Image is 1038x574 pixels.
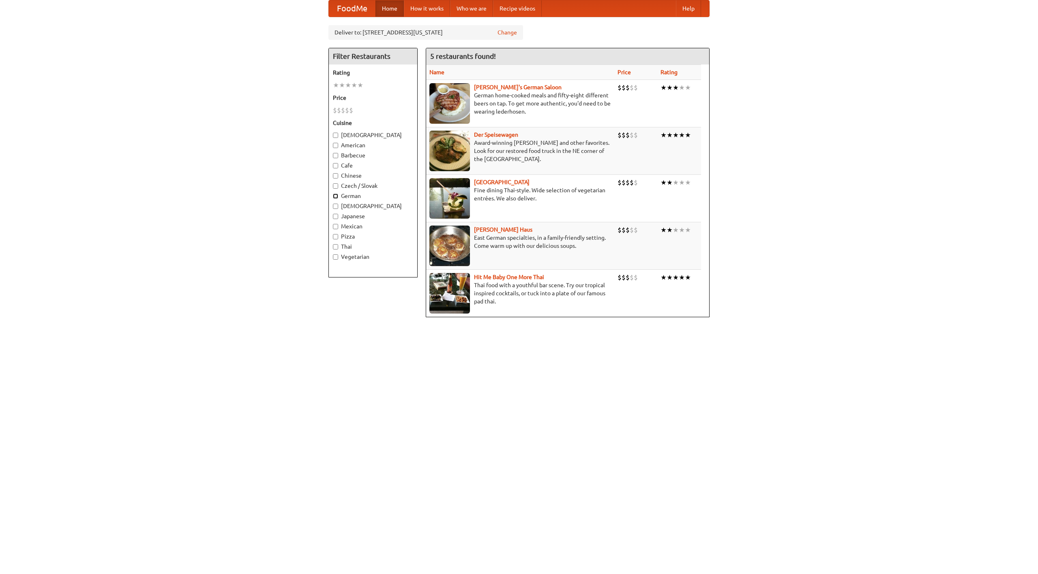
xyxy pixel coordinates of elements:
a: Hit Me Baby One More Thai [474,274,544,280]
li: ★ [679,178,685,187]
input: German [333,193,338,199]
li: ★ [345,81,351,90]
li: $ [345,106,349,115]
li: ★ [679,273,685,282]
li: ★ [685,273,691,282]
li: ★ [673,131,679,140]
li: $ [634,226,638,234]
a: Recipe videos [493,0,542,17]
li: ★ [673,226,679,234]
b: Der Speisewagen [474,131,518,138]
label: Cafe [333,161,413,170]
li: $ [626,83,630,92]
input: Barbecue [333,153,338,158]
li: $ [634,83,638,92]
li: $ [618,83,622,92]
li: ★ [679,226,685,234]
input: [DEMOGRAPHIC_DATA] [333,133,338,138]
li: ★ [667,273,673,282]
input: Thai [333,244,338,249]
label: Czech / Slovak [333,182,413,190]
input: American [333,143,338,148]
li: $ [626,226,630,234]
label: Japanese [333,212,413,220]
label: German [333,192,413,200]
li: $ [626,178,630,187]
a: [PERSON_NAME] Haus [474,226,532,233]
input: Cafe [333,163,338,168]
li: ★ [685,226,691,234]
input: [DEMOGRAPHIC_DATA] [333,204,338,209]
h4: Filter Restaurants [329,48,417,64]
li: ★ [667,83,673,92]
li: $ [622,226,626,234]
a: [PERSON_NAME]'s German Saloon [474,84,562,90]
li: $ [630,273,634,282]
a: Home [375,0,404,17]
li: ★ [661,178,667,187]
li: ★ [685,131,691,140]
a: Price [618,69,631,75]
input: Vegetarian [333,254,338,260]
h5: Rating [333,69,413,77]
input: Pizza [333,234,338,239]
h5: Cuisine [333,119,413,127]
li: $ [634,273,638,282]
li: $ [622,273,626,282]
li: ★ [661,131,667,140]
li: $ [634,131,638,140]
li: ★ [667,226,673,234]
li: $ [349,106,353,115]
img: kohlhaus.jpg [429,226,470,266]
input: Chinese [333,173,338,178]
li: ★ [673,178,679,187]
li: $ [333,106,337,115]
label: Mexican [333,222,413,230]
li: $ [622,178,626,187]
img: babythai.jpg [429,273,470,314]
label: Vegetarian [333,253,413,261]
li: $ [634,178,638,187]
li: ★ [333,81,339,90]
label: Pizza [333,232,413,241]
li: $ [626,131,630,140]
label: Chinese [333,172,413,180]
label: Thai [333,243,413,251]
a: FoodMe [329,0,375,17]
a: Change [498,28,517,37]
label: [DEMOGRAPHIC_DATA] [333,131,413,139]
li: ★ [661,273,667,282]
img: esthers.jpg [429,83,470,124]
a: Name [429,69,444,75]
li: ★ [673,273,679,282]
li: ★ [673,83,679,92]
li: $ [618,131,622,140]
li: $ [630,131,634,140]
li: $ [630,83,634,92]
img: speisewagen.jpg [429,131,470,171]
li: $ [622,83,626,92]
a: Rating [661,69,678,75]
li: ★ [351,81,357,90]
li: $ [630,226,634,234]
li: $ [630,178,634,187]
li: ★ [667,131,673,140]
input: Czech / Slovak [333,183,338,189]
label: Barbecue [333,151,413,159]
a: How it works [404,0,450,17]
label: American [333,141,413,149]
li: $ [626,273,630,282]
p: East German specialties, in a family-friendly setting. Come warm up with our delicious soups. [429,234,611,250]
li: ★ [685,83,691,92]
a: [GEOGRAPHIC_DATA] [474,179,530,185]
li: $ [341,106,345,115]
li: ★ [339,81,345,90]
li: $ [618,226,622,234]
p: German home-cooked meals and fifty-eight different beers on tap. To get more authentic, you'd nee... [429,91,611,116]
input: Japanese [333,214,338,219]
li: ★ [679,131,685,140]
li: $ [622,131,626,140]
